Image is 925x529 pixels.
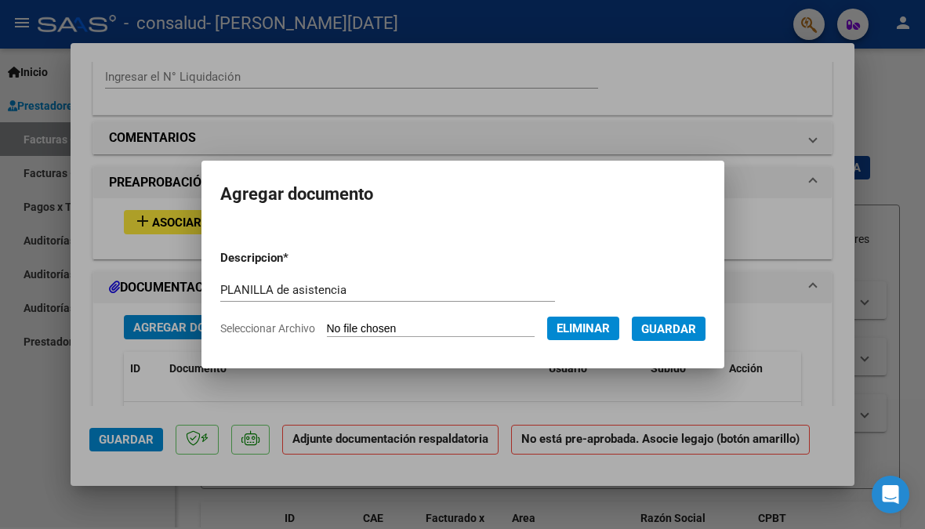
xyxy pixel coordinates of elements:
[632,317,706,341] button: Guardar
[641,322,696,336] span: Guardar
[872,476,909,513] div: Open Intercom Messenger
[557,321,610,335] span: Eliminar
[220,249,366,267] p: Descripcion
[220,322,315,335] span: Seleccionar Archivo
[547,317,619,340] button: Eliminar
[220,179,706,209] h2: Agregar documento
